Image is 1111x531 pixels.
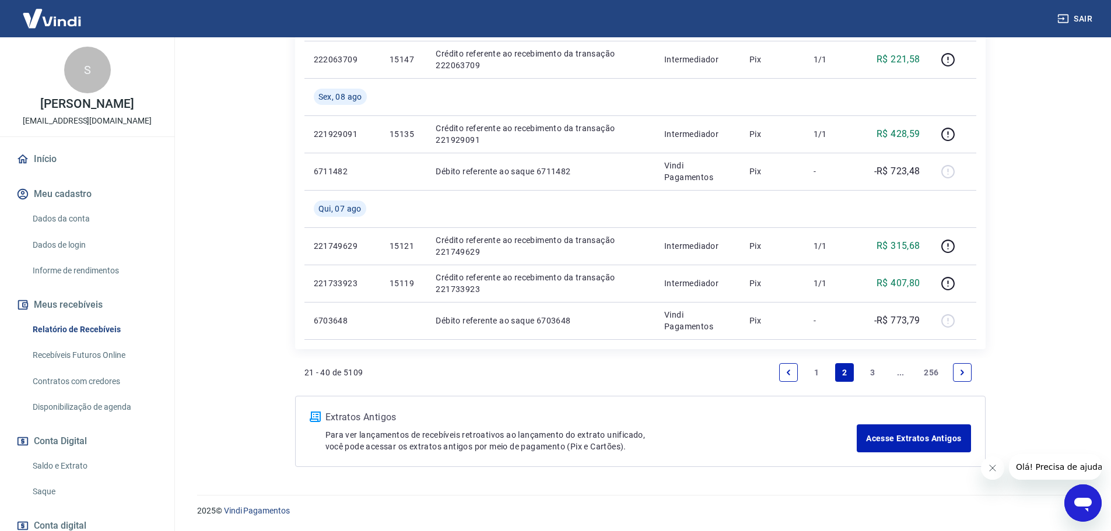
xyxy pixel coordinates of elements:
p: Vindi Pagamentos [664,309,731,332]
p: Pix [749,54,795,65]
p: Pix [749,277,795,289]
a: Dados de login [28,233,160,257]
a: Page 3 [863,363,882,382]
p: Pix [749,166,795,177]
div: S [64,47,111,93]
span: Olá! Precisa de ajuda? [7,8,98,17]
button: Meus recebíveis [14,292,160,318]
a: Disponibilização de agenda [28,395,160,419]
p: 15121 [390,240,417,252]
p: 21 - 40 de 5109 [304,367,363,378]
iframe: Mensagem da empresa [1009,454,1102,480]
a: Recebíveis Futuros Online [28,343,160,367]
p: -R$ 773,79 [874,314,920,328]
span: Qui, 07 ago [318,203,362,214]
p: Crédito referente ao recebimento da transação 221733923 [436,272,646,295]
p: 221929091 [314,128,371,140]
p: Pix [749,240,795,252]
a: Vindi Pagamentos [224,506,290,515]
p: 221733923 [314,277,371,289]
p: 6711482 [314,166,371,177]
p: 15147 [390,54,417,65]
iframe: Botão para abrir a janela de mensagens [1064,484,1102,522]
p: Pix [749,128,795,140]
iframe: Fechar mensagem [981,456,1004,480]
p: 6703648 [314,315,371,326]
img: ícone [310,412,321,422]
a: Relatório de Recebíveis [28,318,160,342]
p: 222063709 [314,54,371,65]
p: [EMAIL_ADDRESS][DOMAIN_NAME] [23,115,152,127]
p: 1/1 [814,54,848,65]
a: Page 1 [807,363,826,382]
a: Saldo e Extrato [28,454,160,478]
a: Next page [953,363,972,382]
a: Contratos com credores [28,370,160,393]
p: Pix [749,315,795,326]
img: Vindi [14,1,90,36]
p: Extratos Antigos [325,410,857,424]
p: Intermediador [664,128,731,140]
p: 2025 © [197,505,1083,517]
p: Intermediador [664,277,731,289]
p: 1/1 [814,128,848,140]
a: Page 256 [919,363,943,382]
button: Conta Digital [14,428,160,454]
p: Crédito referente ao recebimento da transação 221749629 [436,234,646,258]
p: R$ 315,68 [877,239,920,253]
a: Page 2 is your current page [835,363,854,382]
p: R$ 221,58 [877,52,920,66]
p: Para ver lançamentos de recebíveis retroativos ao lançamento do extrato unificado, você pode aces... [325,429,857,452]
p: 221749629 [314,240,371,252]
p: Débito referente ao saque 6711482 [436,166,646,177]
p: - [814,166,848,177]
p: Crédito referente ao recebimento da transação 221929091 [436,122,646,146]
p: Crédito referente ao recebimento da transação 222063709 [436,48,646,71]
a: Acesse Extratos Antigos [857,424,970,452]
p: 1/1 [814,277,848,289]
button: Sair [1055,8,1097,30]
ul: Pagination [774,358,976,386]
a: Jump forward [891,363,910,382]
p: -R$ 723,48 [874,164,920,178]
p: 15119 [390,277,417,289]
a: Saque [28,480,160,504]
p: [PERSON_NAME] [40,98,134,110]
p: Intermediador [664,54,731,65]
p: 15135 [390,128,417,140]
a: Dados da conta [28,207,160,231]
a: Início [14,146,160,172]
a: Previous page [779,363,798,382]
span: Sex, 08 ago [318,91,362,103]
p: R$ 428,59 [877,127,920,141]
p: Intermediador [664,240,731,252]
p: 1/1 [814,240,848,252]
a: Informe de rendimentos [28,259,160,283]
button: Meu cadastro [14,181,160,207]
p: Débito referente ao saque 6703648 [436,315,646,326]
p: Vindi Pagamentos [664,160,731,183]
p: R$ 407,80 [877,276,920,290]
p: - [814,315,848,326]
